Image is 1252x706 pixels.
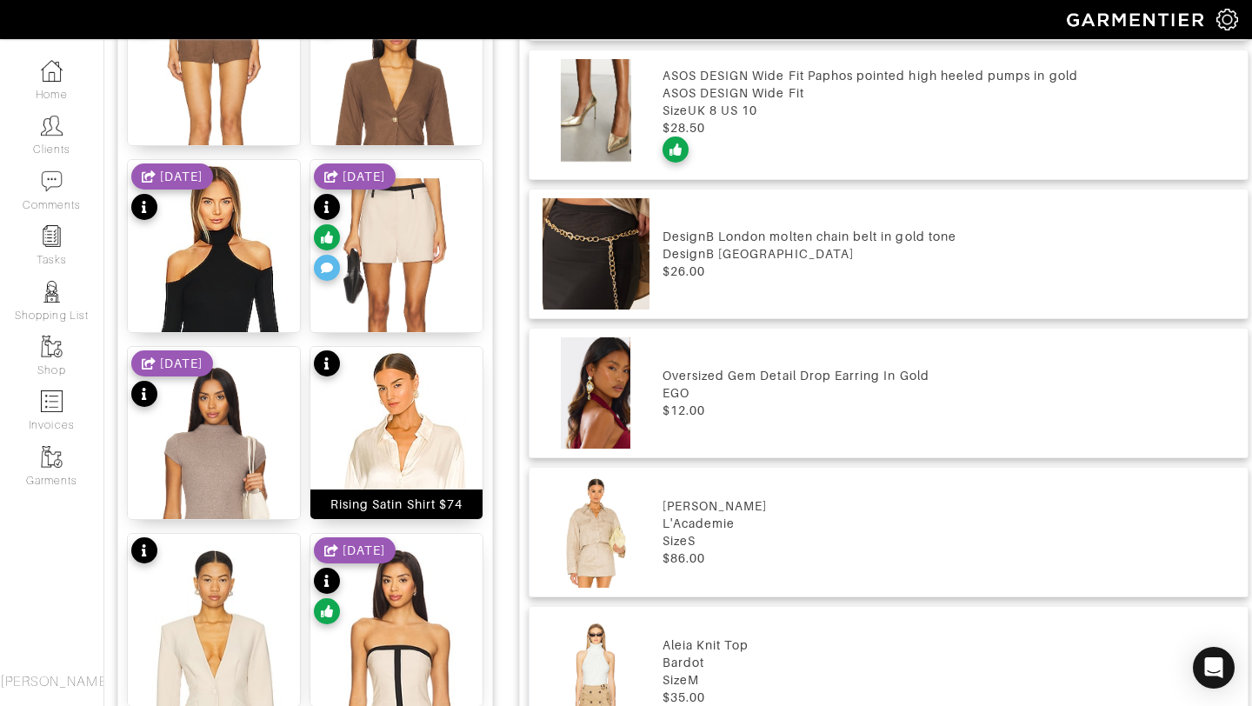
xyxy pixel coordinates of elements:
[1058,4,1216,35] img: garmentier-logo-header-white-b43fb05a5012e4ada735d5af1a66efaba907eab6374d6393d1fbf88cb4ef424d.png
[41,336,63,357] img: garments-icon-b7da505a4dc4fd61783c78ac3ca0ef83fa9d6f193b1c9dc38574b1d14d53ca28.png
[41,170,63,192] img: comment-icon-a0a6a9ef722e966f86d9cbdc48e553b5cf19dbc54f86b18d962a5391bc8f6eb6.png
[41,281,63,303] img: stylists-icon-eb353228a002819b7ec25b43dbf5f0378dd9e0616d9560372ff212230b889e62.png
[314,163,396,190] div: Shared date
[310,160,483,455] img: details
[663,245,1239,263] div: DesignB [GEOGRAPHIC_DATA]
[131,537,157,568] div: See product info
[314,350,340,381] div: See product info
[663,228,1239,245] div: DesignB London molten chain belt in gold tone
[1193,647,1235,689] div: Open Intercom Messenger
[663,402,1239,419] div: $12.00
[1216,9,1238,30] img: gear-icon-white-bd11855cb880d31180b6d7d6211b90ccbf57a29d726f0c71d8c61bd08dd39cc2.png
[663,532,1239,549] div: Size S
[41,446,63,468] img: garments-icon-b7da505a4dc4fd61783c78ac3ca0ef83fa9d6f193b1c9dc38574b1d14d53ca28.png
[663,671,1239,689] div: Size M
[41,115,63,137] img: clients-icon-6bae9207a08558b7cb47a8932f037763ab4055f8c8b6bfacd5dc20c3e0201464.png
[330,496,463,513] div: Rising Satin Shirt $74
[663,515,1239,532] div: L'Academie
[41,390,63,412] img: orders-icon-0abe47150d42831381b5fb84f609e132dff9fe21cb692f30cb5eec754e2cba89.png
[538,337,654,449] img: Oversized Gem Detail Drop Earring In Gold
[131,350,213,376] div: Shared date
[160,168,203,185] div: [DATE]
[314,537,396,563] div: Shared date
[663,367,1239,384] div: Oversized Gem Detail Drop Earring In Gold
[663,67,1239,84] div: ASOS DESIGN Wide Fit Paphos pointed high heeled pumps in gold
[131,163,213,224] div: See product info
[538,59,654,170] img: ASOS DESIGN Wide Fit Paphos pointed high heeled pumps in gold
[663,549,1239,567] div: $86.00
[314,537,396,629] div: See product info
[160,355,203,372] div: [DATE]
[131,163,213,190] div: Shared date
[663,102,1239,119] div: Size UK 8 US 10
[128,160,300,447] img: details
[314,163,396,285] div: See product info
[538,476,654,588] img: Josefin Blouse
[41,225,63,247] img: reminder-icon-8004d30b9f0a5d33ae49ab947aed9ed385cf756f9e5892f1edd6e32f2345188e.png
[41,60,63,82] img: dashboard-icon-dbcd8f5a0b271acd01030246c82b418ddd0df26cd7fceb0bd07c9910d44c42f6.png
[663,119,1239,137] div: $28.50
[663,689,1239,706] div: $35.00
[131,350,213,411] div: See product info
[343,168,385,185] div: [DATE]
[663,84,1239,102] div: ASOS DESIGN Wide Fit
[663,497,1239,515] div: [PERSON_NAME]
[663,636,1239,654] div: Aleia Knit Top
[538,198,654,310] img: DesignB London molten chain belt in gold tone
[128,347,300,642] img: details
[343,542,385,559] div: [DATE]
[663,384,1239,402] div: EGO
[663,654,1239,671] div: Bardot
[310,347,483,634] img: details
[663,263,1239,280] div: $26.00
